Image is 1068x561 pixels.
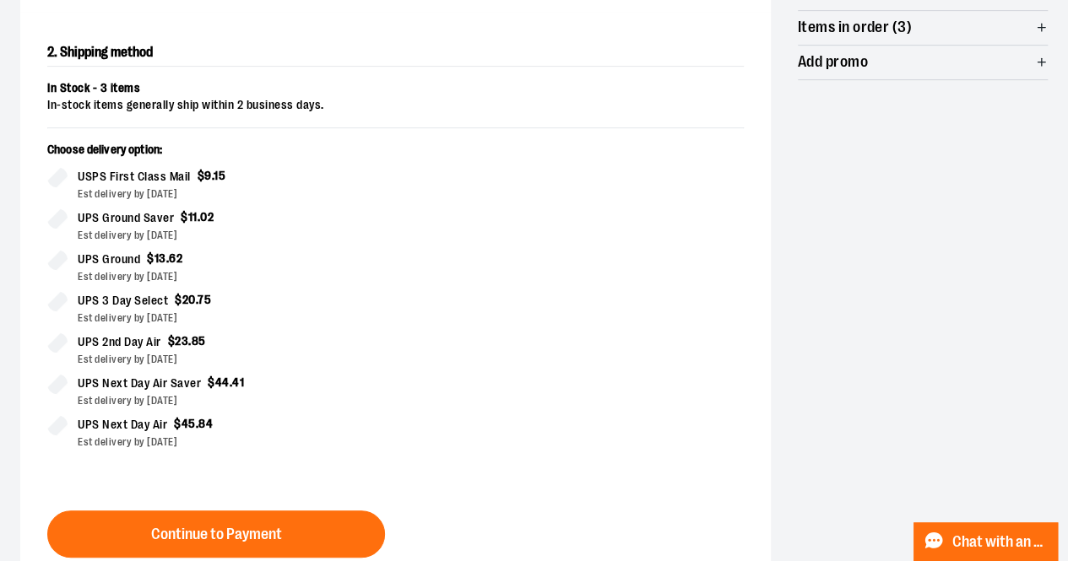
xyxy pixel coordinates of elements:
div: Est delivery by [DATE] [78,434,382,450]
span: 11 [188,210,198,224]
h2: 2. Shipping method [47,39,744,67]
span: $ [175,293,182,306]
span: 75 [198,293,211,306]
span: $ [147,251,155,265]
button: Chat with an Expert [913,522,1059,561]
span: $ [208,375,215,389]
span: UPS 2nd Day Air [78,332,161,352]
button: Continue to Payment [47,510,385,558]
button: Items in order (3) [798,11,1048,45]
p: Choose delivery option: [47,142,382,167]
input: UPS Ground Saver$11.02Est delivery by [DATE] [47,208,68,229]
span: 20 [182,293,196,306]
span: . [188,334,192,348]
span: $ [181,210,188,224]
span: . [196,417,199,430]
div: Est delivery by [DATE] [78,186,382,202]
span: UPS Ground [78,250,140,269]
div: Est delivery by [DATE] [78,269,382,284]
button: Add promo [798,46,1048,79]
span: Chat with an Expert [952,534,1048,550]
input: UPS Ground$13.62Est delivery by [DATE] [47,250,68,270]
span: Continue to Payment [151,526,282,542]
span: 85 [192,334,206,348]
span: 23 [175,334,188,348]
div: Est delivery by [DATE] [78,352,382,367]
span: . [166,251,170,265]
input: UPS Next Day Air Saver$44.41Est delivery by [DATE] [47,374,68,394]
div: Est delivery by [DATE] [78,310,382,326]
span: UPS Next Day Air [78,415,167,434]
div: Est delivery by [DATE] [78,228,382,243]
span: $ [168,334,176,348]
span: 41 [232,375,244,389]
span: 9 [204,169,212,182]
span: . [196,293,198,306]
span: UPS 3 Day Select [78,291,168,310]
span: . [230,375,233,389]
span: 15 [214,169,225,182]
span: . [198,210,201,224]
span: $ [198,169,205,182]
span: UPS Next Day Air Saver [78,374,201,393]
span: USPS First Class Mail [78,167,191,186]
div: In Stock - 3 items [47,80,744,97]
span: Items in order (3) [798,19,912,35]
input: UPS 2nd Day Air$23.85Est delivery by [DATE] [47,332,68,353]
span: 44 [215,375,230,389]
input: UPS 3 Day Select$20.75Est delivery by [DATE] [47,291,68,311]
span: $ [174,417,182,430]
input: UPS Next Day Air$45.84Est delivery by [DATE] [47,415,68,435]
div: Est delivery by [DATE] [78,393,382,408]
span: UPS Ground Saver [78,208,174,228]
span: 62 [169,251,182,265]
span: Add promo [798,54,868,70]
div: In-stock items generally ship within 2 business days. [47,97,744,114]
span: 02 [200,210,214,224]
span: 13 [155,251,166,265]
span: . [212,169,214,182]
input: USPS First Class Mail$9.15Est delivery by [DATE] [47,167,68,187]
span: 84 [198,417,213,430]
span: 45 [182,417,196,430]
